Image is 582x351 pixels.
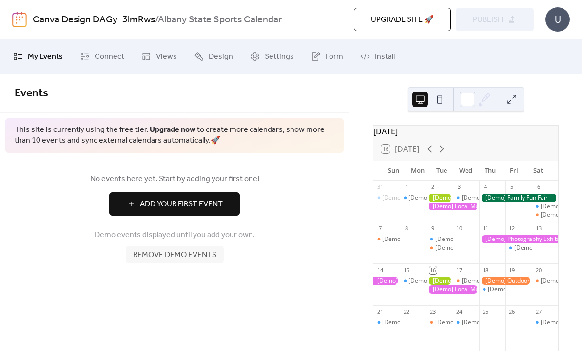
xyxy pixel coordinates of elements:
div: U [545,7,570,32]
a: Views [134,43,184,70]
button: Upgrade site 🚀 [354,8,451,31]
div: 12 [508,225,516,232]
div: 6 [535,184,542,191]
div: [Demo] Open Mic Night [532,211,558,219]
div: [Demo] Gardening Workshop [427,277,453,285]
div: [Demo] Morning Yoga Bliss [505,244,532,252]
a: Settings [243,43,301,70]
span: Add Your First Event [140,199,223,210]
div: 21 [376,308,384,315]
div: 13 [535,225,542,232]
div: [Demo] Seniors' Social Tea [427,244,453,252]
div: [Demo] Morning Yoga Bliss [453,318,479,327]
a: My Events [6,43,70,70]
div: Wed [454,161,478,181]
button: Add Your First Event [109,192,240,216]
div: [Demo] Culinary Cooking Class [462,277,545,285]
div: 10 [456,225,463,232]
div: [Demo] Seniors' Social Tea [427,318,453,327]
span: Views [156,51,177,63]
div: 25 [482,308,489,315]
div: 26 [508,308,516,315]
div: 31 [376,184,384,191]
span: Form [326,51,343,63]
div: 27 [535,308,542,315]
img: logo [12,12,27,27]
span: Install [375,51,395,63]
div: [Demo] Morning Yoga Bliss [532,318,558,327]
span: Remove demo events [133,249,216,261]
div: [Demo] Morning Yoga Bliss [462,318,536,327]
div: 2 [429,184,437,191]
span: Design [209,51,233,63]
span: Connect [95,51,124,63]
div: 16 [429,266,437,274]
div: 17 [456,266,463,274]
span: No events here yet. Start by adding your first one! [15,173,334,185]
div: [Demo] Morning Yoga Bliss [488,285,562,294]
div: 23 [429,308,437,315]
span: Upgrade site 🚀 [371,14,434,26]
div: [Demo] Book Club Gathering [382,235,460,243]
div: [Demo] Morning Yoga Bliss [373,318,400,327]
div: 11 [482,225,489,232]
div: Mon [406,161,430,181]
div: [Demo] Morning Yoga Bliss [435,235,509,243]
span: My Events [28,51,63,63]
div: [Demo] Outdoor Adventure Day [479,277,532,285]
a: Install [353,43,402,70]
div: 24 [456,308,463,315]
div: 1 [403,184,410,191]
div: [Demo] Morning Yoga Bliss [408,277,483,285]
a: Form [304,43,350,70]
div: Tue [429,161,454,181]
div: 22 [403,308,410,315]
div: [Demo] Culinary Cooking Class [453,277,479,285]
div: [Demo] Morning Yoga Bliss [382,318,456,327]
div: 15 [403,266,410,274]
div: [Demo] Open Mic Night [532,277,558,285]
a: Upgrade now [150,122,195,137]
div: [Demo] Local Market [427,203,479,211]
div: 20 [535,266,542,274]
span: Demo events displayed until you add your own. [95,229,255,241]
span: Settings [265,51,294,63]
div: [Demo] Family Fun Fair [479,194,558,202]
span: Events [15,83,48,104]
a: Connect [73,43,132,70]
div: 9 [429,225,437,232]
div: [Demo] Gardening Workshop [427,194,453,202]
div: [Demo] Book Club Gathering [373,235,400,243]
a: Canva Design DAGy_3lmRws [33,11,155,29]
div: [Demo] Morning Yoga Bliss [427,235,453,243]
div: [Demo] Seniors' Social Tea [435,318,508,327]
div: 4 [482,184,489,191]
div: Fri [502,161,526,181]
div: 5 [508,184,516,191]
div: 19 [508,266,516,274]
div: [Demo] Morning Yoga Bliss [462,194,536,202]
div: 8 [403,225,410,232]
div: [Demo] Morning Yoga Bliss [382,194,456,202]
div: Thu [478,161,502,181]
div: [Demo] Morning Yoga Bliss [373,194,400,202]
div: 3 [456,184,463,191]
a: Add Your First Event [15,192,334,216]
div: [DATE] [373,126,558,137]
div: [Demo] Fitness Bootcamp [408,194,479,202]
div: [Demo] Photography Exhibition [373,277,400,285]
div: [Demo] Seniors' Social Tea [435,244,508,252]
button: Remove demo events [126,246,224,263]
div: [Demo] Fitness Bootcamp [400,194,426,202]
b: / [155,11,158,29]
div: 14 [376,266,384,274]
div: [Demo] Local Market [427,285,479,294]
div: [Demo] Morning Yoga Bliss [453,194,479,202]
div: Sun [381,161,406,181]
div: 18 [482,266,489,274]
div: [Demo] Morning Yoga Bliss [479,285,505,294]
div: [Demo] Morning Yoga Bliss [532,203,558,211]
a: Design [187,43,240,70]
div: [Demo] Photography Exhibition [479,235,558,243]
div: [Demo] Morning Yoga Bliss [400,277,426,285]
